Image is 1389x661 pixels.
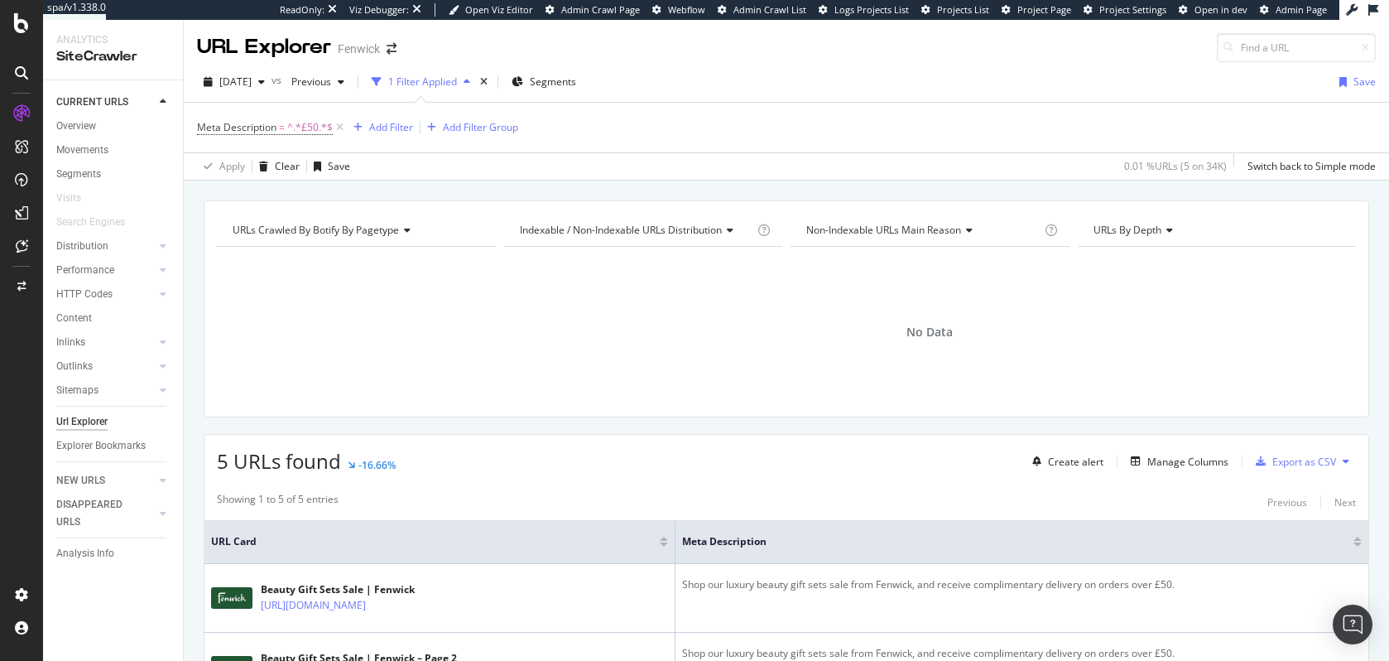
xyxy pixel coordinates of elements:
a: DISAPPEARED URLS [56,496,155,531]
a: Inlinks [56,334,155,351]
a: Open in dev [1179,3,1247,17]
div: times [477,74,491,90]
button: Clear [252,153,300,180]
div: Content [56,310,92,327]
div: Visits [56,190,81,207]
a: NEW URLS [56,472,155,490]
a: Explorer Bookmarks [56,437,171,455]
button: Next [1334,492,1356,512]
div: Url Explorer [56,413,108,431]
input: Find a URL [1217,33,1376,62]
button: Previous [285,69,351,95]
a: Url Explorer [56,413,171,431]
div: Segments [56,166,101,183]
span: URLs Crawled By Botify By pagetype [233,223,399,237]
span: Admin Crawl List [733,3,806,16]
button: Previous [1267,492,1307,512]
span: Logs Projects List [834,3,909,16]
div: NEW URLS [56,472,105,490]
div: Fenwick [338,41,380,57]
a: Open Viz Editor [449,3,533,17]
a: Admin Crawl Page [546,3,640,17]
button: Save [307,153,350,180]
div: Manage Columns [1147,455,1228,469]
span: Indexable / Non-Indexable URLs distribution [520,223,722,237]
span: Segments [530,75,576,89]
span: Admin Page [1276,3,1327,16]
button: 1 Filter Applied [365,69,477,95]
div: Add Filter [369,120,413,134]
div: Analysis Info [56,545,114,562]
a: Outlinks [56,358,155,375]
a: CURRENT URLS [56,94,155,111]
span: No Data [906,324,953,340]
span: Project Settings [1099,3,1166,16]
span: Previous [285,75,331,89]
div: Overview [56,118,96,135]
span: Admin Crawl Page [561,3,640,16]
a: Admin Crawl List [718,3,806,17]
button: Segments [505,69,583,95]
a: Analysis Info [56,545,171,562]
button: Export as CSV [1249,448,1336,475]
a: [URL][DOMAIN_NAME] [261,597,366,614]
div: Add Filter Group [443,120,518,134]
span: 2025 Oct. 5th [219,75,252,89]
a: Segments [56,166,171,183]
div: ReadOnly: [280,3,324,17]
a: Sitemaps [56,382,155,399]
a: Webflow [652,3,705,17]
h4: Non-Indexable URLs Main Reason [803,217,1041,244]
h4: URLs Crawled By Botify By pagetype [229,217,481,244]
button: Apply [197,153,245,180]
a: Projects List [921,3,989,17]
div: Analytics [56,33,170,47]
a: HTTP Codes [56,286,155,303]
div: Shop our luxury beauty gift sets sale from Fenwick, and receive complimentary delivery on orders ... [682,646,1362,661]
div: Search Engines [56,214,125,231]
a: Admin Page [1260,3,1327,17]
h4: URLs by Depth [1090,217,1342,244]
button: Manage Columns [1124,451,1228,471]
span: URLs by Depth [1093,223,1161,237]
div: HTTP Codes [56,286,113,303]
button: Switch back to Simple mode [1241,153,1376,180]
div: Previous [1267,495,1307,509]
span: Meta Description [682,534,1329,549]
div: SiteCrawler [56,47,170,66]
button: [DATE] [197,69,272,95]
span: = [279,120,285,134]
div: Viz Debugger: [349,3,409,17]
div: Create alert [1048,455,1103,469]
div: -16.66% [358,458,396,472]
div: Export as CSV [1272,455,1336,469]
div: Showing 1 to 5 of 5 entries [217,492,339,512]
img: main image [211,587,252,609]
div: 1 Filter Applied [388,75,457,89]
button: Create alert [1026,448,1103,475]
a: Overview [56,118,171,135]
div: URL Explorer [197,33,331,61]
div: CURRENT URLS [56,94,128,111]
a: Content [56,310,171,327]
span: Webflow [668,3,705,16]
button: Add Filter [347,118,413,138]
div: 0.01 % URLs ( 5 on 34K ) [1124,159,1227,173]
div: Save [1353,75,1376,89]
a: Project Settings [1084,3,1166,17]
a: Visits [56,190,98,207]
div: Distribution [56,238,108,255]
div: Movements [56,142,108,159]
div: Next [1334,495,1356,509]
span: URL Card [211,534,656,549]
button: Save [1333,69,1376,95]
span: 5 URLs found [217,447,341,475]
span: Meta Description [197,120,276,134]
span: vs [272,73,285,87]
span: Projects List [937,3,989,16]
a: Logs Projects List [819,3,909,17]
div: Outlinks [56,358,93,375]
div: Beauty Gift Sets Sale | Fenwick [261,582,438,597]
div: Inlinks [56,334,85,351]
div: Open Intercom Messenger [1333,605,1372,644]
